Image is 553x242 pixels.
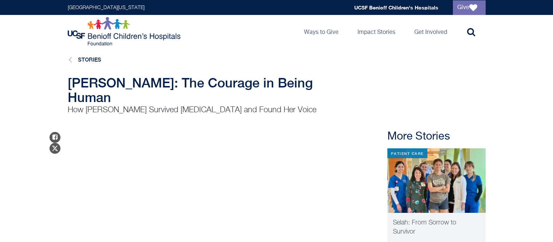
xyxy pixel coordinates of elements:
[78,56,101,63] a: Stories
[298,15,344,48] a: Ways to Give
[354,4,438,11] a: UCSF Benioff Children's Hospitals
[393,219,456,235] span: Selah: From Sorrow to Survivor
[68,17,182,46] img: Logo for UCSF Benioff Children's Hospitals Foundation
[387,148,427,158] div: Patient Care
[387,148,486,242] a: Patient Care Selah: From Sorrow to Survivor
[453,0,486,15] a: Give
[408,15,453,48] a: Get Involved
[387,148,486,213] img: IMG_0496.jpg
[352,15,401,48] a: Impact Stories
[387,130,486,143] h2: More Stories
[68,105,348,116] p: How [PERSON_NAME] Survived [MEDICAL_DATA] and Found Her Voice
[68,75,313,105] span: [PERSON_NAME]: The Courage in Being Human
[68,5,145,10] a: [GEOGRAPHIC_DATA][US_STATE]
